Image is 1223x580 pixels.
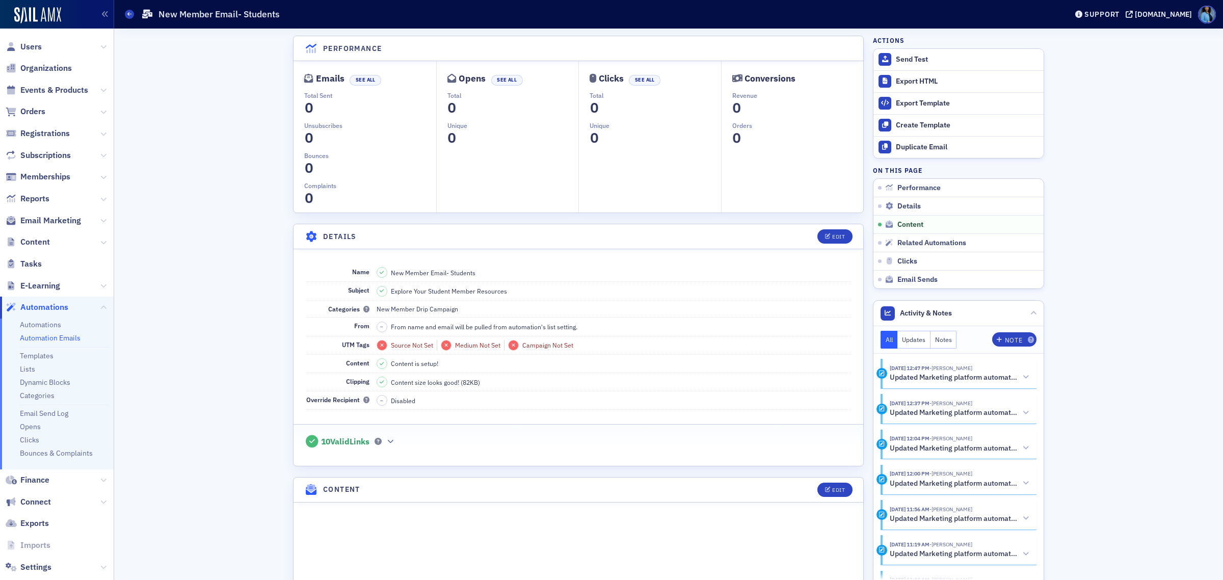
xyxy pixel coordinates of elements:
section: 0 [732,102,741,114]
h5: Updated Marketing platform automation email: New Member Email- Students [890,408,1018,417]
section: 0 [447,132,457,144]
h5: Updated Marketing platform automation email: New Member Email- Students [890,514,1018,523]
span: Whitney Mayo [929,400,972,407]
div: Edit [832,234,845,240]
a: Templates [20,351,54,360]
button: Note [992,332,1036,347]
button: See All [629,75,660,86]
h5: Updated Marketing platform automation email: New Member Email- Students [890,444,1018,453]
span: New Member Email- Students [391,268,475,277]
a: Categories [20,391,55,400]
a: Reports [6,193,49,204]
span: From name and email will be pulled from automation's list setting. [391,322,577,331]
span: Campaign Not Set [522,341,573,349]
span: Content [20,236,50,248]
span: 0 [302,129,316,147]
span: Source Not Set [391,341,433,349]
span: Profile [1198,6,1216,23]
span: Performance [897,183,941,193]
span: Events & Products [20,85,88,96]
time: 10/13/2025 12:04 PM [890,435,929,442]
span: 0 [302,159,316,177]
a: Bounces & Complaints [20,449,93,458]
h4: Performance [323,43,382,54]
button: Updated Marketing platform automation email: New Member Email- Students [890,443,1029,454]
p: Total Sent [304,91,436,100]
div: Clicks [599,76,624,82]
a: Duplicate Email [873,136,1044,158]
p: Total [590,91,721,100]
span: Orders [20,106,45,117]
div: Opens [459,76,486,82]
span: Imports [20,540,50,551]
span: Whitney Mayo [929,470,972,477]
section: 0 [304,102,313,114]
div: Activity [876,439,887,450]
a: Imports [6,540,50,551]
h5: Updated Marketing platform automation email: New Member Email- Students [890,479,1018,488]
span: Memberships [20,171,70,182]
span: Users [20,41,42,52]
section: 0 [304,132,313,144]
span: Finance [20,474,49,486]
h4: Details [323,231,357,242]
a: Export HTML [873,70,1044,92]
div: Emails [316,76,344,82]
a: SailAMX [14,7,61,23]
div: Export HTML [896,77,1039,86]
time: 10/13/2025 11:19 AM [890,541,929,548]
a: Finance [6,474,49,486]
span: 0 [445,99,459,117]
span: Override Recipient [306,396,369,404]
a: Lists [20,364,35,374]
span: Clipping [346,377,369,385]
button: Updated Marketing platform automation email: New Member Email- Students [890,372,1029,383]
button: Updated Marketing platform automation email: New Member Email- Students [890,478,1029,489]
div: Note [1005,337,1022,343]
a: Automations [6,302,68,313]
span: Medium Not Set [455,341,500,349]
p: Total [447,91,579,100]
span: Automations [20,302,68,313]
span: 0 [730,128,743,146]
span: Email Marketing [20,215,81,226]
button: Updated Marketing platform automation email: New Member Email- Students [890,408,1029,418]
span: Registrations [20,128,70,139]
a: Create Template [873,114,1044,136]
button: Edit [817,483,853,497]
span: Whitney Mayo [929,541,972,548]
span: Name [352,268,369,276]
a: Tasks [6,258,42,270]
h1: New Member Email- Students [158,8,280,20]
a: Orders [6,106,45,117]
div: Send Test [896,55,1039,64]
span: Related Automations [897,239,966,248]
span: 0 [588,129,601,147]
h4: Actions [873,36,905,45]
span: Exports [20,518,49,529]
span: Organizations [20,63,72,74]
button: Updates [897,331,930,349]
span: Explore Your Student Member Resources [391,286,507,296]
a: Connect [6,496,51,508]
span: From [354,322,369,330]
a: Content [6,236,50,248]
div: Duplicate Email [896,143,1039,152]
p: Unique [447,121,579,130]
button: [DOMAIN_NAME] [1126,11,1195,18]
span: UTM Tags [342,340,369,349]
div: Conversions [745,76,795,82]
span: Details [897,202,921,211]
h5: Updated Marketing platform automation email: New Member Email- Students [890,549,1018,559]
span: E-Learning [20,280,60,292]
button: Updated Marketing platform automation email: New Member Email- Students [890,549,1029,560]
section: 0 [304,192,313,204]
span: Email Sends [897,275,938,284]
a: Memberships [6,171,70,182]
p: Complaints [304,181,436,190]
section: 0 [590,132,599,144]
span: Subject [348,286,369,294]
a: Subscriptions [6,150,71,161]
a: Settings [6,562,51,573]
span: Activity & Notes [900,308,952,319]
